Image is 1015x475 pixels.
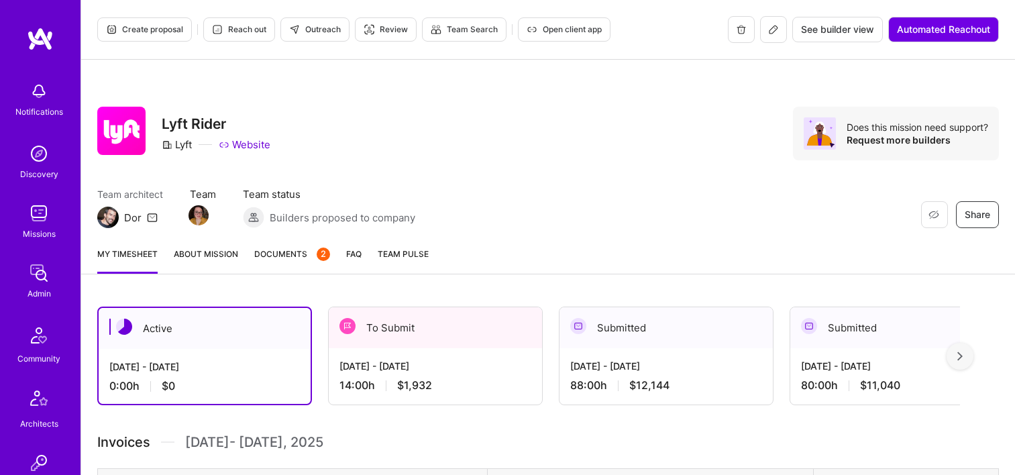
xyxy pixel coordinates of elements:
[957,352,963,361] img: right
[212,23,266,36] span: Reach out
[17,352,60,366] div: Community
[317,248,330,261] div: 2
[570,359,762,373] div: [DATE] - [DATE]
[254,247,330,274] a: Documents2
[339,318,356,334] img: To Submit
[97,17,192,42] button: Create proposal
[162,115,270,132] h3: Lyft Rider
[346,247,362,274] a: FAQ
[25,78,52,105] img: bell
[23,227,56,241] div: Missions
[23,319,55,352] img: Community
[25,260,52,286] img: admin teamwork
[124,211,142,225] div: Dor
[792,17,883,42] button: See builder view
[422,17,506,42] button: Team Search
[15,105,63,119] div: Notifications
[329,307,542,348] div: To Submit
[20,417,58,431] div: Architects
[174,247,238,274] a: About Mission
[190,187,216,201] span: Team
[162,140,172,150] i: icon CompanyGray
[162,379,175,393] span: $0
[801,318,817,334] img: Submitted
[147,212,158,223] i: icon Mail
[364,23,408,36] span: Review
[97,207,119,228] img: Team Architect
[378,247,429,274] a: Team Pulse
[570,378,762,392] div: 88:00 h
[397,378,432,392] span: $1,932
[897,23,990,36] span: Automated Reachout
[804,117,836,150] img: Avatar
[116,319,132,335] img: Active
[860,378,900,392] span: $11,040
[25,140,52,167] img: discovery
[97,187,163,201] span: Team architect
[243,187,415,201] span: Team status
[270,211,415,225] span: Builders proposed to company
[559,307,773,348] div: Submitted
[378,249,429,259] span: Team Pulse
[99,308,311,349] div: Active
[956,201,999,228] button: Share
[847,121,988,134] div: Does this mission need support?
[190,204,207,227] a: Team Member Avatar
[254,247,330,261] span: Documents
[965,208,990,221] span: Share
[801,359,993,373] div: [DATE] - [DATE]
[162,138,192,152] div: Lyft
[109,379,300,393] div: 0:00 h
[801,378,993,392] div: 80:00 h
[629,378,670,392] span: $12,144
[431,23,498,36] span: Team Search
[570,318,586,334] img: Submitted
[790,307,1004,348] div: Submitted
[106,24,117,35] i: icon Proposal
[243,207,264,228] img: Builders proposed to company
[801,23,874,36] span: See builder view
[518,17,610,42] button: Open client app
[203,17,275,42] button: Reach out
[928,209,939,220] i: icon EyeClosed
[28,286,51,301] div: Admin
[289,23,341,36] span: Outreach
[280,17,350,42] button: Outreach
[25,200,52,227] img: teamwork
[339,378,531,392] div: 14:00 h
[161,432,174,452] img: Divider
[888,17,999,42] button: Automated Reachout
[106,23,183,36] span: Create proposal
[355,17,417,42] button: Review
[185,432,323,452] span: [DATE] - [DATE] , 2025
[109,360,300,374] div: [DATE] - [DATE]
[189,205,209,225] img: Team Member Avatar
[364,24,374,35] i: icon Targeter
[97,107,146,155] img: Company Logo
[847,134,988,146] div: Request more builders
[97,432,150,452] span: Invoices
[219,138,270,152] a: Website
[27,27,54,51] img: logo
[339,359,531,373] div: [DATE] - [DATE]
[527,23,602,36] span: Open client app
[97,247,158,274] a: My timesheet
[20,167,58,181] div: Discovery
[23,384,55,417] img: Architects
